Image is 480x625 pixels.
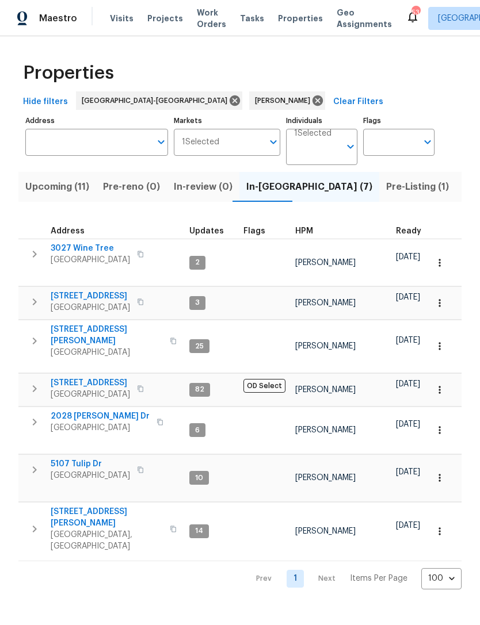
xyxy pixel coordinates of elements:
[412,7,420,18] div: 53
[243,379,285,393] span: OD Select
[39,13,77,24] span: Maestro
[51,506,163,529] span: [STREET_ADDRESS][PERSON_NAME]
[396,293,420,301] span: [DATE]
[103,179,160,195] span: Pre-reno (0)
[174,117,281,124] label: Markets
[51,290,130,302] span: [STREET_ADDRESS]
[295,227,313,235] span: HPM
[396,522,420,530] span: [DATE]
[51,243,130,254] span: 3027 Wine Tree
[191,342,208,351] span: 25
[342,139,359,155] button: Open
[25,179,89,195] span: Upcoming (11)
[350,573,407,584] p: Items Per Page
[174,179,233,195] span: In-review (0)
[51,422,150,434] span: [GEOGRAPHIC_DATA]
[396,468,420,476] span: [DATE]
[420,134,436,150] button: Open
[278,13,323,24] span: Properties
[295,426,356,434] span: [PERSON_NAME]
[51,411,150,422] span: 2028 [PERSON_NAME] Dr
[191,473,208,483] span: 10
[245,568,462,589] nav: Pagination Navigation
[421,563,462,593] div: 100
[51,389,130,400] span: [GEOGRAPHIC_DATA]
[396,380,420,388] span: [DATE]
[110,13,134,24] span: Visits
[386,179,449,195] span: Pre-Listing (1)
[51,347,163,358] span: [GEOGRAPHIC_DATA]
[295,259,356,267] span: [PERSON_NAME]
[286,117,357,124] label: Individuals
[295,386,356,394] span: [PERSON_NAME]
[396,227,421,235] span: Ready
[295,527,356,535] span: [PERSON_NAME]
[189,227,224,235] span: Updates
[191,258,204,267] span: 2
[51,470,130,481] span: [GEOGRAPHIC_DATA]
[240,14,264,22] span: Tasks
[51,227,85,235] span: Address
[197,7,226,30] span: Work Orders
[396,420,420,428] span: [DATE]
[51,377,130,389] span: [STREET_ADDRESS]
[82,95,232,106] span: [GEOGRAPHIC_DATA]-[GEOGRAPHIC_DATA]
[76,91,242,110] div: [GEOGRAPHIC_DATA]-[GEOGRAPHIC_DATA]
[396,253,420,261] span: [DATE]
[191,298,204,308] span: 3
[333,95,383,109] span: Clear Filters
[295,342,356,350] span: [PERSON_NAME]
[265,134,281,150] button: Open
[295,299,356,307] span: [PERSON_NAME]
[396,336,420,344] span: [DATE]
[246,179,372,195] span: In-[GEOGRAPHIC_DATA] (7)
[25,117,168,124] label: Address
[287,570,304,588] a: Goto page 1
[23,95,68,109] span: Hide filters
[295,474,356,482] span: [PERSON_NAME]
[51,324,163,347] span: [STREET_ADDRESS][PERSON_NAME]
[153,134,169,150] button: Open
[51,254,130,266] span: [GEOGRAPHIC_DATA]
[329,91,388,113] button: Clear Filters
[51,458,130,470] span: 5107 Tulip Dr
[396,227,432,235] div: Earliest renovation start date (first business day after COE or Checkout)
[191,385,209,394] span: 82
[182,137,219,147] span: 1 Selected
[23,67,114,79] span: Properties
[51,529,163,552] span: [GEOGRAPHIC_DATA], [GEOGRAPHIC_DATA]
[18,91,73,113] button: Hide filters
[255,95,315,106] span: [PERSON_NAME]
[294,129,332,139] span: 1 Selected
[191,425,204,435] span: 6
[51,302,130,313] span: [GEOGRAPHIC_DATA]
[249,91,325,110] div: [PERSON_NAME]
[191,526,208,536] span: 14
[337,7,392,30] span: Geo Assignments
[363,117,435,124] label: Flags
[147,13,183,24] span: Projects
[243,227,265,235] span: Flags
